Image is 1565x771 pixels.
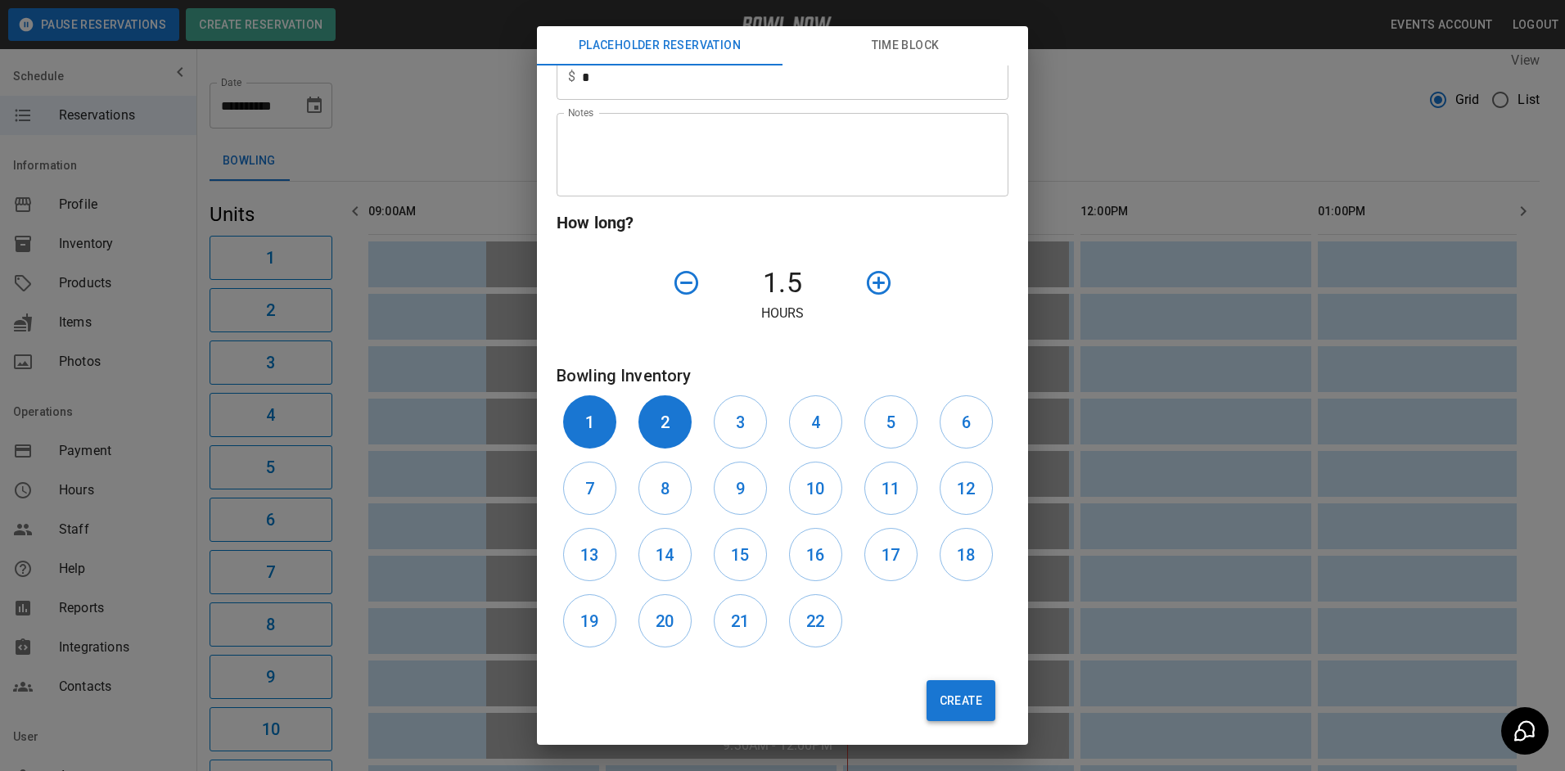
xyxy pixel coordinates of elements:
[864,395,918,449] button: 5
[806,608,824,634] h6: 22
[656,542,674,568] h6: 14
[563,462,616,515] button: 7
[736,409,745,435] h6: 3
[563,528,616,581] button: 13
[782,26,1028,65] button: Time Block
[864,462,918,515] button: 11
[731,542,749,568] h6: 15
[638,594,692,647] button: 20
[638,395,692,449] button: 2
[714,528,767,581] button: 15
[736,476,745,502] h6: 9
[806,476,824,502] h6: 10
[957,542,975,568] h6: 18
[789,594,842,647] button: 22
[714,462,767,515] button: 9
[638,462,692,515] button: 8
[714,395,767,449] button: 3
[940,395,993,449] button: 6
[886,409,895,435] h6: 5
[638,528,692,581] button: 14
[927,680,995,721] button: Create
[568,67,575,87] p: $
[882,542,900,568] h6: 17
[580,542,598,568] h6: 13
[731,608,749,634] h6: 21
[962,409,971,435] h6: 6
[656,608,674,634] h6: 20
[661,409,670,435] h6: 2
[707,266,858,300] h4: 1.5
[714,594,767,647] button: 21
[789,528,842,581] button: 16
[580,608,598,634] h6: 19
[557,304,1008,323] p: Hours
[789,462,842,515] button: 10
[864,528,918,581] button: 17
[806,542,824,568] h6: 16
[585,409,594,435] h6: 1
[661,476,670,502] h6: 8
[789,395,842,449] button: 4
[557,210,1008,236] h6: How long?
[811,409,820,435] h6: 4
[537,26,782,65] button: Placeholder Reservation
[557,363,1008,389] h6: Bowling Inventory
[882,476,900,502] h6: 11
[957,476,975,502] h6: 12
[563,594,616,647] button: 19
[563,395,616,449] button: 1
[940,528,993,581] button: 18
[585,476,594,502] h6: 7
[940,462,993,515] button: 12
